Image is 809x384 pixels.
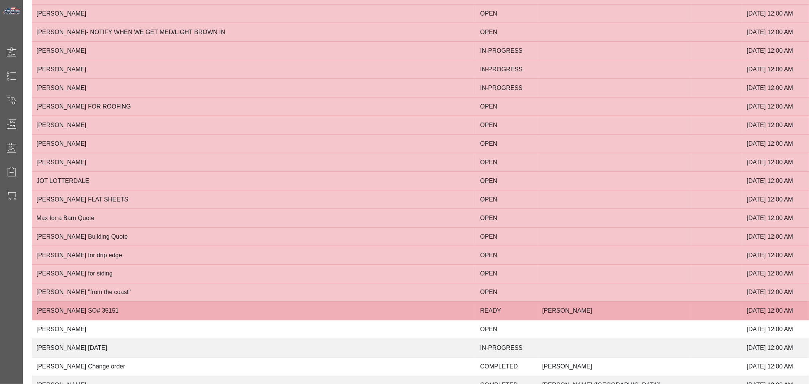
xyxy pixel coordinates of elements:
[476,60,538,79] td: IN-PROGRESS
[742,172,809,190] td: [DATE] 12:00 AM
[476,23,538,41] td: OPEN
[32,153,476,172] td: [PERSON_NAME]
[476,246,538,264] td: OPEN
[742,339,809,357] td: [DATE] 12:00 AM
[538,302,692,320] td: [PERSON_NAME]
[742,116,809,134] td: [DATE] 12:00 AM
[742,209,809,227] td: [DATE] 12:00 AM
[742,357,809,376] td: [DATE] 12:00 AM
[742,264,809,283] td: [DATE] 12:00 AM
[742,60,809,79] td: [DATE] 12:00 AM
[742,302,809,320] td: [DATE] 12:00 AM
[32,116,476,134] td: [PERSON_NAME]
[32,209,476,227] td: Max for a Barn Quote
[476,153,538,172] td: OPEN
[32,79,476,97] td: [PERSON_NAME]
[476,79,538,97] td: IN-PROGRESS
[32,320,476,339] td: [PERSON_NAME]
[742,246,809,264] td: [DATE] 12:00 AM
[476,134,538,153] td: OPEN
[476,116,538,134] td: OPEN
[476,227,538,246] td: OPEN
[476,320,538,339] td: OPEN
[742,23,809,41] td: [DATE] 12:00 AM
[32,60,476,79] td: [PERSON_NAME]
[32,283,476,302] td: [PERSON_NAME] "from the coast"
[32,23,476,41] td: [PERSON_NAME]- NOTIFY WHEN WE GET MED/LIGHT BROWN IN
[476,209,538,227] td: OPEN
[32,97,476,116] td: [PERSON_NAME] FOR ROOFING
[2,7,21,15] img: Metals Direct Inc Logo
[742,153,809,172] td: [DATE] 12:00 AM
[476,172,538,190] td: OPEN
[476,97,538,116] td: OPEN
[476,339,538,357] td: IN-PROGRESS
[742,134,809,153] td: [DATE] 12:00 AM
[476,283,538,302] td: OPEN
[32,134,476,153] td: [PERSON_NAME]
[742,4,809,23] td: [DATE] 12:00 AM
[32,41,476,60] td: [PERSON_NAME]
[742,283,809,302] td: [DATE] 12:00 AM
[476,264,538,283] td: OPEN
[32,4,476,23] td: [PERSON_NAME]
[742,227,809,246] td: [DATE] 12:00 AM
[742,97,809,116] td: [DATE] 12:00 AM
[476,357,538,376] td: COMPLETED
[32,302,476,320] td: [PERSON_NAME] SO# 35151
[32,227,476,246] td: [PERSON_NAME] Building Quote
[476,190,538,209] td: OPEN
[538,357,692,376] td: [PERSON_NAME]
[476,302,538,320] td: READY
[32,190,476,209] td: [PERSON_NAME] FLAT SHEETS
[742,79,809,97] td: [DATE] 12:00 AM
[32,357,476,376] td: [PERSON_NAME] Change order
[32,246,476,264] td: [PERSON_NAME] for drip edge
[32,172,476,190] td: JOT LOTTERDALE
[32,264,476,283] td: [PERSON_NAME] for siding
[742,41,809,60] td: [DATE] 12:00 AM
[742,320,809,339] td: [DATE] 12:00 AM
[742,190,809,209] td: [DATE] 12:00 AM
[476,41,538,60] td: IN-PROGRESS
[476,4,538,23] td: OPEN
[32,339,476,357] td: [PERSON_NAME] [DATE]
